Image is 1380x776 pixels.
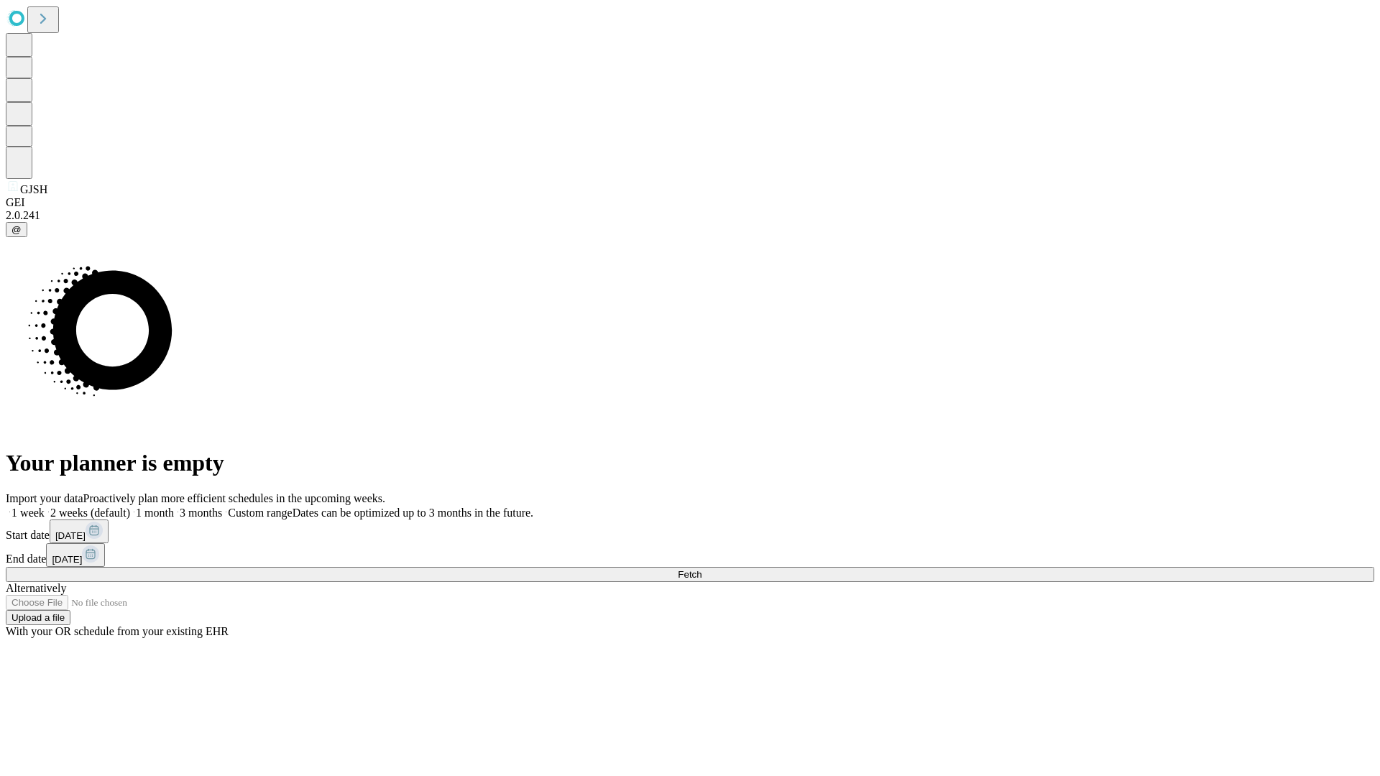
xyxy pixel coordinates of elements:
span: [DATE] [52,554,82,565]
span: 3 months [180,507,222,519]
span: 1 month [136,507,174,519]
span: Custom range [228,507,292,519]
span: Fetch [678,569,701,580]
div: GEI [6,196,1374,209]
span: Proactively plan more efficient schedules in the upcoming weeks. [83,492,385,504]
h1: Your planner is empty [6,450,1374,476]
span: @ [11,224,22,235]
button: [DATE] [46,543,105,567]
button: [DATE] [50,519,109,543]
span: Import your data [6,492,83,504]
div: 2.0.241 [6,209,1374,222]
button: Fetch [6,567,1374,582]
button: @ [6,222,27,237]
div: End date [6,543,1374,567]
div: Start date [6,519,1374,543]
span: With your OR schedule from your existing EHR [6,625,229,637]
span: GJSH [20,183,47,195]
span: 2 weeks (default) [50,507,130,519]
span: Dates can be optimized up to 3 months in the future. [293,507,533,519]
button: Upload a file [6,610,70,625]
span: Alternatively [6,582,66,594]
span: 1 week [11,507,45,519]
span: [DATE] [55,530,86,541]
